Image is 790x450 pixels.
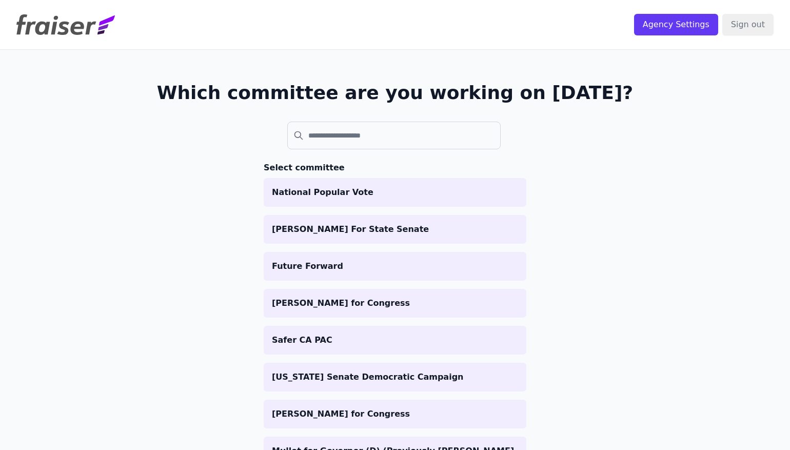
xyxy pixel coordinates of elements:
a: [PERSON_NAME] For State Senate [264,215,526,244]
a: [US_STATE] Senate Democratic Campaign [264,363,526,392]
p: [PERSON_NAME] for Congress [272,408,518,420]
a: Future Forward [264,252,526,281]
h1: Which committee are you working on [DATE]? [157,83,634,103]
p: Future Forward [272,260,518,272]
p: Safer CA PAC [272,334,518,346]
p: [PERSON_NAME] For State Senate [272,223,518,236]
p: [US_STATE] Senate Democratic Campaign [272,371,518,383]
img: Fraiser Logo [16,14,115,35]
a: [PERSON_NAME] for Congress [264,400,526,428]
h3: Select committee [264,162,526,174]
a: National Popular Vote [264,178,526,207]
p: National Popular Vote [272,186,518,199]
input: Agency Settings [634,14,718,35]
a: [PERSON_NAME] for Congress [264,289,526,318]
input: Sign out [722,14,774,35]
a: Safer CA PAC [264,326,526,355]
p: [PERSON_NAME] for Congress [272,297,518,309]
